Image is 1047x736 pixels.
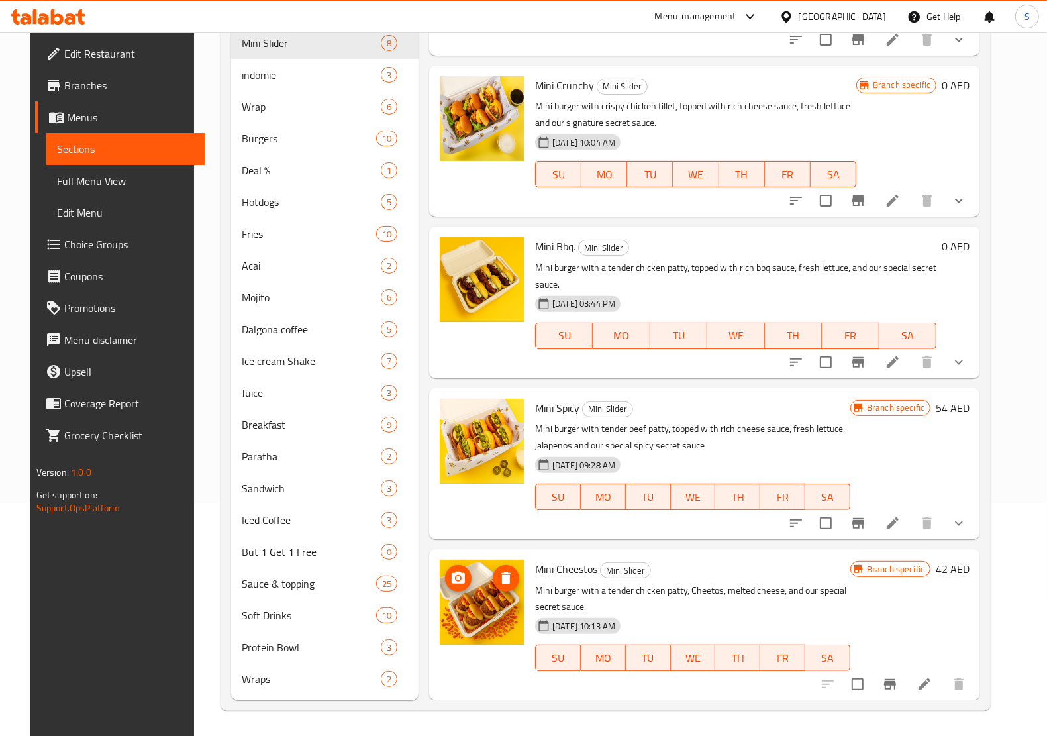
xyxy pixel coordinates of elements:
span: But 1 Get 1 Free [242,544,381,560]
div: items [376,226,397,242]
a: Promotions [35,292,205,324]
button: sort-choices [780,185,812,217]
span: 2 [381,450,397,463]
span: Dalgona coffee [242,321,381,337]
span: WE [713,326,759,345]
svg: Show Choices [951,354,967,370]
div: Sandwich3 [231,472,419,504]
span: Edit Restaurant [64,46,194,62]
span: SU [541,326,587,345]
div: items [381,671,397,687]
span: 8 [381,37,397,50]
button: SA [805,484,850,510]
span: Sandwich [242,480,381,496]
button: upload picture [445,565,472,592]
span: Coupons [64,268,194,284]
span: Get support on: [36,486,97,503]
span: SA [811,649,845,668]
div: Fries10 [231,218,419,250]
button: show more [943,507,975,539]
button: FR [822,323,879,349]
span: Hotdogs [242,194,381,210]
span: MO [586,649,621,668]
button: SU [535,645,581,671]
span: 1.0.0 [71,464,91,481]
span: Menu disclaimer [64,332,194,348]
button: Branch-specific-item [842,346,874,378]
div: items [381,480,397,496]
button: SU [535,484,581,510]
a: Coverage Report [35,388,205,419]
div: Mojito [242,289,381,305]
span: [DATE] 10:04 AM [547,136,621,149]
div: items [381,258,397,274]
div: Mini Slider [597,79,648,95]
div: items [381,417,397,433]
span: Select to update [812,509,840,537]
span: 3 [381,69,397,81]
button: TU [626,484,671,510]
div: Hotdogs5 [231,186,419,218]
div: items [381,35,397,51]
div: items [381,448,397,464]
a: Edit menu item [885,515,901,531]
span: 10 [377,132,397,145]
span: indomie [242,67,381,83]
span: Branch specific [868,79,936,91]
div: [GEOGRAPHIC_DATA] [799,9,886,24]
span: SU [541,165,576,184]
p: Mini burger with a tender chicken patty, topped with rich bbq sauce, fresh lettuce, and our speci... [535,260,936,293]
span: TU [656,326,702,345]
span: FR [770,165,805,184]
a: Coupons [35,260,205,292]
button: SA [805,645,850,671]
span: SU [541,649,575,668]
div: items [381,639,397,655]
span: Sections [57,141,194,157]
div: Protein Bowl [242,639,381,655]
a: Menus [35,101,205,133]
span: Mini Slider [583,401,632,417]
span: Full Menu View [57,173,194,189]
div: Mini Slider [242,35,381,51]
span: Select to update [812,26,840,54]
span: TU [631,649,666,668]
svg: Show Choices [951,193,967,209]
span: MO [586,488,621,507]
div: Mini Slider [582,401,633,417]
div: Mini Slider8 [231,27,419,59]
div: items [381,162,397,178]
span: 1 [381,164,397,177]
span: TU [631,488,666,507]
span: Fries [242,226,375,242]
button: FR [760,484,805,510]
span: 6 [381,291,397,304]
span: SA [816,165,851,184]
span: Burgers [242,131,375,146]
span: WE [676,649,711,668]
span: TU [632,165,668,184]
span: FR [766,488,800,507]
a: Upsell [35,356,205,388]
span: Coverage Report [64,395,194,411]
span: Promotions [64,300,194,316]
button: MO [581,161,627,187]
button: sort-choices [780,346,812,378]
span: 2 [381,260,397,272]
button: MO [581,645,626,671]
span: Select to update [812,348,840,376]
a: Branches [35,70,205,101]
div: Ice cream Shake7 [231,345,419,377]
img: Mini Crunchy [440,76,524,161]
button: show more [943,24,975,56]
span: [DATE] 09:28 AM [547,459,621,472]
div: Burgers10 [231,123,419,154]
div: Wraps2 [231,663,419,695]
svg: Show Choices [951,32,967,48]
img: Mini Spicy [440,399,524,484]
h6: 0 AED [942,237,970,256]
